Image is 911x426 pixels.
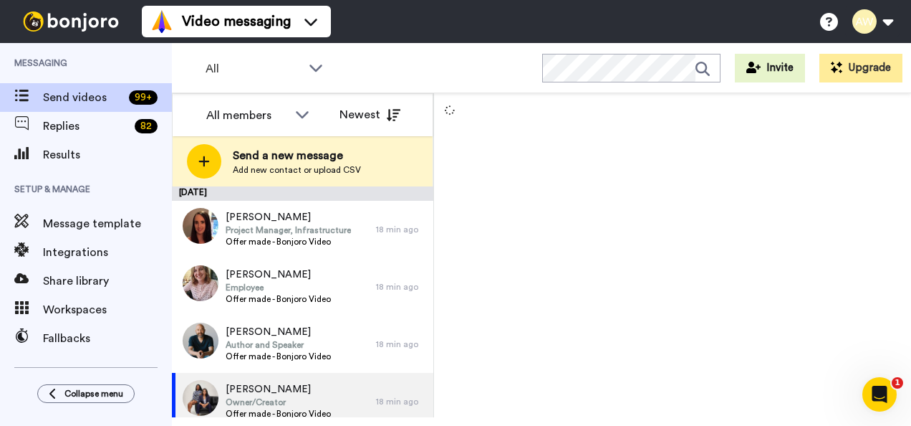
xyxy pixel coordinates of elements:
[183,323,218,359] img: f1ce6544-998e-4f09-b4ce-61e721dc21da.jpg
[233,164,361,176] span: Add new contact or upload CSV
[129,90,158,105] div: 99 +
[150,10,173,33] img: vm-color.svg
[172,186,433,201] div: [DATE]
[233,147,361,164] span: Send a new message
[226,236,351,247] span: Offer made - Bonjoro Video
[64,388,123,399] span: Collapse menu
[37,384,135,403] button: Collapse menu
[226,382,331,397] span: [PERSON_NAME]
[226,351,331,362] span: Offer made - Bonjoro Video
[376,339,426,350] div: 18 min ago
[183,380,218,416] img: 67a67191-ed3b-4c72-bce2-96aa3c85cc97.jpg
[226,224,351,236] span: Project Manager, Infrastructure
[206,60,302,77] span: All
[43,89,123,106] span: Send videos
[17,11,125,32] img: bj-logo-header-white.svg
[183,208,218,244] img: 5a369ab2-5296-4631-b431-1af817a530ae.jpg
[226,293,331,305] span: Offer made - Bonjoro Video
[43,301,172,318] span: Workspaces
[43,118,129,135] span: Replies
[43,244,172,261] span: Integrations
[376,281,426,293] div: 18 min ago
[43,273,172,290] span: Share library
[862,377,897,412] iframe: Intercom live chat
[43,146,172,164] span: Results
[43,330,172,347] span: Fallbacks
[376,224,426,235] div: 18 min ago
[206,107,288,124] div: All members
[226,397,331,408] span: Owner/Creator
[329,100,411,129] button: Newest
[226,339,331,351] span: Author and Speaker
[226,210,351,224] span: [PERSON_NAME]
[892,377,903,389] span: 1
[226,282,331,293] span: Employee
[135,119,158,133] div: 82
[226,408,331,420] span: Offer made - Bonjoro Video
[43,215,172,232] span: Message template
[183,265,218,301] img: f317608a-9fc5-488f-9a3e-a2eae92adfbc.jpg
[182,11,291,32] span: Video messaging
[376,396,426,407] div: 18 min ago
[735,54,805,82] button: Invite
[819,54,902,82] button: Upgrade
[226,325,331,339] span: [PERSON_NAME]
[226,268,331,282] span: [PERSON_NAME]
